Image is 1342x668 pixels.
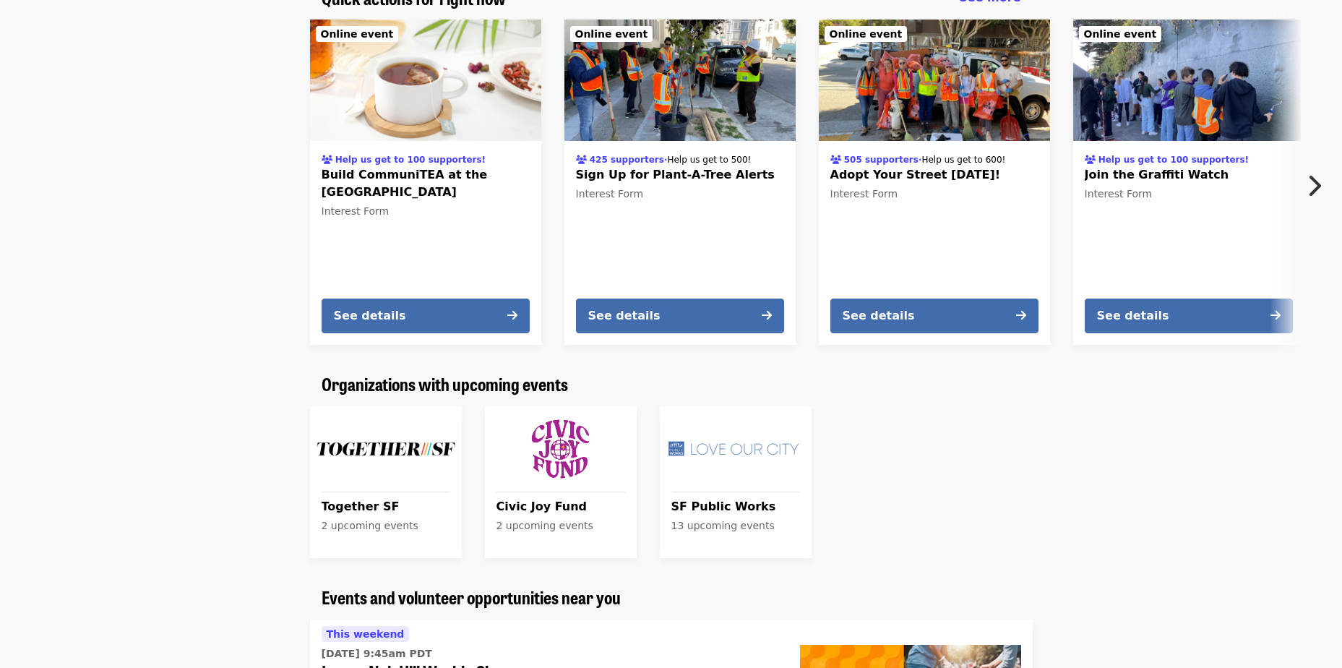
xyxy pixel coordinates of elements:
[830,188,898,200] span: Interest Form
[334,307,406,325] div: See details
[576,166,784,184] span: Sign Up for Plant-A-Tree Alerts
[1085,188,1153,200] span: Interest Form
[576,188,644,200] span: Interest Form
[671,518,800,534] div: 13 upcoming events
[1016,309,1026,322] i: arrow-right icon
[310,406,462,558] a: See upcoming events for Together SF
[830,166,1038,184] span: Adopt Your Street [DATE]!
[322,166,530,201] span: Build CommuniTEA at the [GEOGRAPHIC_DATA]
[660,406,812,558] a: See upcoming events for SF Public Works
[830,150,1006,166] div: ·
[327,628,405,640] span: This weekend
[310,374,1033,395] div: Organizations with upcoming events
[310,20,541,141] img: Build CommuniTEA at the Street Tree Nursery organized by SF Public Works
[322,646,432,661] time: [DATE] 9:45am PDT
[830,299,1038,333] button: See details
[322,498,450,515] span: Together SF
[321,28,394,40] span: Online event
[322,371,568,396] span: Organizations with upcoming events
[588,307,661,325] div: See details
[819,20,1050,141] img: Adopt Your Street Today! organized by SF Public Works
[1098,155,1249,165] span: Help us get to 100 supporters!
[819,20,1050,345] a: See details for "Adopt Your Street Today!"
[1073,20,1304,141] img: Join the Graffiti Watch organized by SF Public Works
[496,498,625,515] span: Civic Joy Fund
[335,155,486,165] span: Help us get to 100 supporters!
[1097,307,1169,325] div: See details
[310,20,541,345] a: See details for "Build CommuniTEA at the Street Tree Nursery"
[575,28,648,40] span: Online event
[322,205,390,217] span: Interest Form
[830,28,903,40] span: Online event
[844,155,919,165] span: 505 supporters
[1307,172,1321,200] i: chevron-right icon
[322,518,450,534] div: 2 upcoming events
[843,307,915,325] div: See details
[485,406,637,558] a: See upcoming events for Civic Joy Fund
[1084,28,1157,40] span: Online event
[564,20,796,141] img: Sign Up for Plant-A-Tree Alerts organized by SF Public Works
[1085,155,1096,165] i: users icon
[1073,20,1304,345] a: See details for "Join the Graffiti Watch"
[496,518,625,534] div: 2 upcoming events
[762,309,772,322] i: arrow-right icon
[590,155,664,165] span: 425 supporters
[1085,166,1293,184] span: Join the Graffiti Watch
[667,155,751,165] span: Help us get to 500!
[576,299,784,333] button: See details
[576,155,587,165] i: users icon
[830,155,841,165] i: users icon
[564,20,796,345] a: See details for "Sign Up for Plant-A-Tree Alerts"
[322,299,530,333] button: See details
[322,155,332,165] i: users icon
[1294,166,1342,206] button: Next item
[666,412,806,486] img: SF Public Works
[507,309,517,322] i: arrow-right icon
[316,412,456,486] img: Together SF
[921,155,1005,165] span: Help us get to 600!
[671,498,800,515] span: SF Public Works
[491,412,631,486] img: Civic Joy Fund
[322,584,621,609] span: Events and volunteer opportunities near you
[576,150,752,166] div: ·
[1085,299,1293,333] button: See details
